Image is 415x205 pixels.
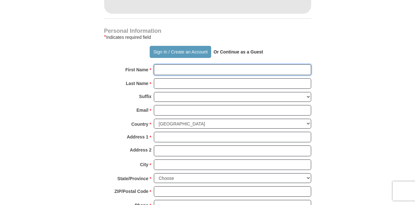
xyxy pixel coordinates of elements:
[139,92,152,101] strong: Suffix
[150,46,211,58] button: Sign In / Create an Account
[104,28,311,33] h4: Personal Information
[137,106,148,115] strong: Email
[125,65,148,74] strong: First Name
[114,187,148,196] strong: ZIP/Postal Code
[104,33,311,41] div: Indicates required field
[127,132,148,141] strong: Address 1
[118,174,148,183] strong: State/Province
[213,49,263,54] strong: Or Continue as a Guest
[140,160,148,169] strong: City
[126,79,148,88] strong: Last Name
[130,145,152,154] strong: Address 2
[131,120,148,129] strong: Country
